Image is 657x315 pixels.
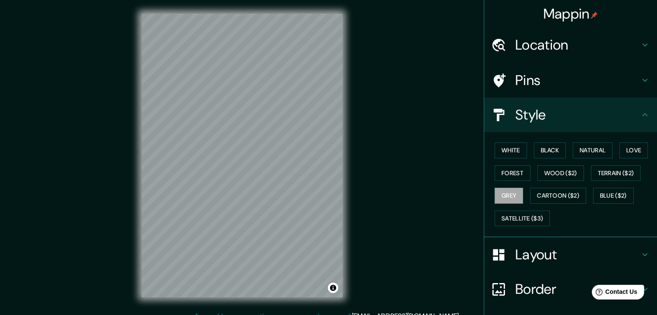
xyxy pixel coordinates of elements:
button: Toggle attribution [328,283,338,293]
h4: Border [515,280,640,298]
h4: Layout [515,246,640,263]
div: Border [484,272,657,306]
h4: Mappin [543,5,598,22]
button: Black [534,142,566,158]
button: Forest [495,165,530,181]
button: Cartoon ($2) [530,188,586,204]
div: Location [484,28,657,62]
div: Layout [484,237,657,272]
h4: Pins [515,72,640,89]
canvas: Map [142,14,343,297]
h4: Location [515,36,640,54]
button: Satellite ($3) [495,211,550,227]
h4: Style [515,106,640,123]
button: Love [619,142,648,158]
div: Style [484,98,657,132]
img: pin-icon.png [591,12,598,19]
button: Wood ($2) [537,165,584,181]
button: Natural [573,142,613,158]
button: Terrain ($2) [591,165,641,181]
button: Grey [495,188,523,204]
button: Blue ($2) [593,188,634,204]
iframe: Help widget launcher [580,281,647,306]
button: White [495,142,527,158]
div: Pins [484,63,657,98]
